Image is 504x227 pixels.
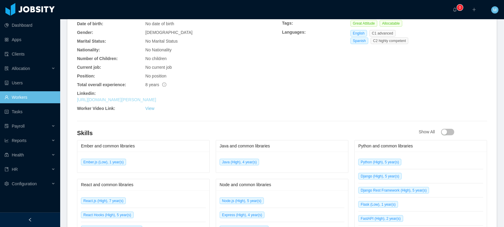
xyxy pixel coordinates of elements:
[282,21,293,26] b: Tags:
[81,212,134,218] span: React Hooks (High), 5 year(s)
[5,66,9,71] i: icon: solution
[12,167,18,172] span: HR
[380,20,402,27] span: Allocatable
[358,215,403,222] span: FastAPI (High), 2 year(s)
[457,5,463,11] sup: 0
[358,141,483,152] div: Python and common libraries
[472,8,476,12] i: icon: plus
[77,106,115,111] b: Worker Video Link:
[145,30,193,35] span: [DEMOGRAPHIC_DATA]
[358,159,401,165] span: Python (High), 5 year(s)
[145,74,166,78] span: No position
[5,34,55,46] a: icon: appstoreApps
[5,91,55,103] a: icon: userWorkers
[77,65,101,70] b: Current job:
[77,97,156,102] a: [URL][DOMAIN_NAME][PERSON_NAME]
[5,153,9,157] i: icon: medicine-box
[12,66,30,71] span: Allocation
[493,6,497,14] span: M
[145,106,154,111] a: View
[81,141,206,152] div: Ember and common libraries
[77,30,93,35] b: Gender:
[5,124,9,128] i: icon: file-protect
[5,138,9,143] i: icon: line-chart
[5,19,55,31] a: icon: pie-chartDashboard
[77,21,103,26] b: Date of birth:
[371,38,408,44] span: C2 highly competent
[145,39,178,44] span: No Marital Status
[5,182,9,186] i: icon: setting
[77,74,95,78] b: Position:
[145,21,174,26] span: No date of birth
[358,201,398,208] span: Flask (Low), 1 year(s)
[220,198,264,204] span: Node.js (High), 5 year(s)
[77,56,118,61] b: Number of Children:
[145,47,172,52] span: No Nationality
[358,173,402,180] span: Django (High), 5 year(s)
[5,167,9,171] i: icon: book
[282,30,306,35] b: Languages:
[369,30,396,37] span: C1 advanced
[12,181,37,186] span: Configuration
[220,179,345,190] div: Node and common libraries
[351,30,367,37] span: English
[419,129,454,134] span: Show All
[351,20,377,27] span: Great Attitude
[162,83,166,87] span: info-circle
[220,212,264,218] span: Express (High), 4 year(s)
[220,141,345,152] div: Java and common libraries
[77,47,100,52] b: Nationality:
[5,77,55,89] a: icon: robotUsers
[220,159,259,165] span: Java (High), 4 year(s)
[77,39,106,44] b: Marital Status:
[5,48,55,60] a: icon: auditClients
[81,159,126,165] span: Ember.js (Low), 1 year(s)
[77,129,419,137] h4: Skills
[12,138,26,143] span: Reports
[77,82,126,87] b: Total overall experience:
[145,82,166,87] span: 8 years
[81,198,126,204] span: React.js (High), 7 year(s)
[12,124,25,129] span: Payroll
[145,65,172,70] span: No current job
[453,8,457,12] i: icon: bell
[351,38,368,44] span: Spanish
[5,106,55,118] a: icon: profileTasks
[77,91,96,96] b: Linkedin:
[358,187,429,194] span: Django Rest Framework (High), 5 year(s)
[12,153,24,157] span: Health
[81,179,206,190] div: React and common libraries
[145,56,167,61] span: No children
